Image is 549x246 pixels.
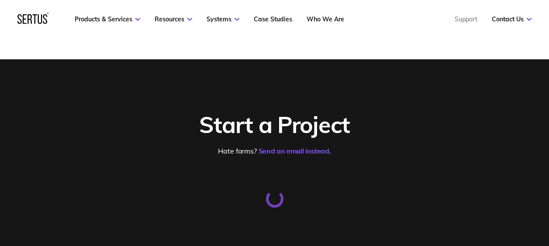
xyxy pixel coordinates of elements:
[455,15,477,23] a: Support
[75,15,140,23] a: Products & Services
[155,15,192,23] a: Resources
[307,15,344,23] a: Who We Are
[492,15,532,23] a: Contact Us
[207,15,239,23] a: Systems
[79,147,470,155] div: Hate forms?
[259,147,331,155] a: Send an email instead.
[254,15,292,23] a: Case Studies
[79,110,470,139] div: Start a Project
